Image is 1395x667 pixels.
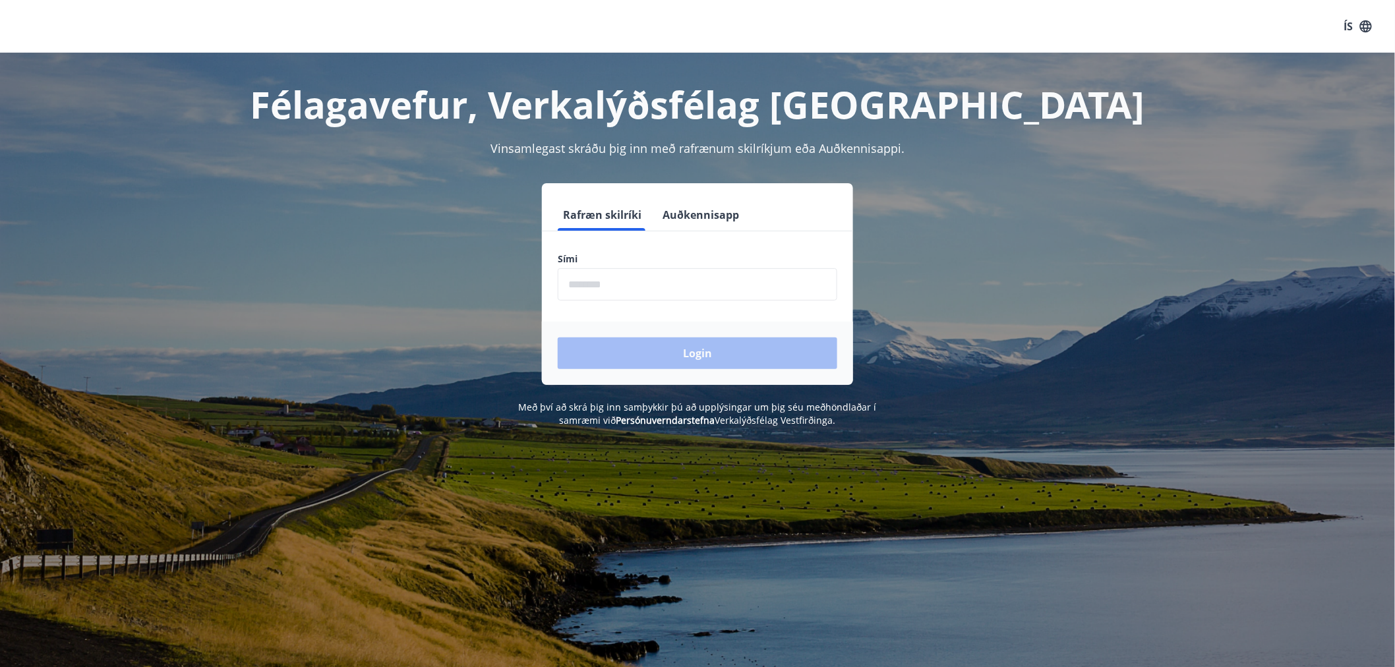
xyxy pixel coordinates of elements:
[558,199,647,231] button: Rafræn skilríki
[616,414,715,426] a: Persónuverndarstefna
[519,401,877,426] span: Með því að skrá þig inn samþykkir þú að upplýsingar um þig séu meðhöndlaðar í samræmi við Verkalý...
[657,199,744,231] button: Auðkennisapp
[1337,14,1379,38] button: ÍS
[490,140,905,156] span: Vinsamlegast skráðu þig inn með rafrænum skilríkjum eða Auðkennisappi.
[239,79,1156,129] h1: Félagavefur, Verkalýðsfélag [GEOGRAPHIC_DATA]
[558,252,837,266] label: Sími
